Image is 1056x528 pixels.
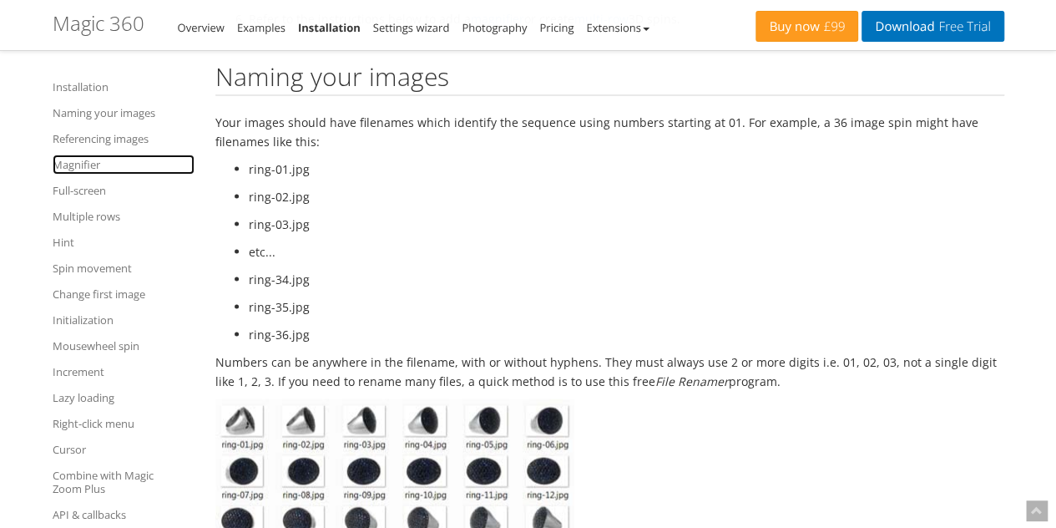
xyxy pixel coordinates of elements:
[249,159,1004,178] li: ring-01.jpg
[53,336,195,356] a: Mousewheel spin
[53,180,195,201] a: Full-screen
[539,20,573,35] a: Pricing
[53,505,195,525] a: API & callbacks
[53,232,195,252] a: Hint
[53,258,195,278] a: Spin movement
[755,11,858,42] a: Buy now£99
[249,297,1004,316] li: ring-35.jpg
[53,310,195,330] a: Initialization
[53,155,195,175] a: Magnifier
[298,20,361,35] a: Installation
[53,77,195,97] a: Installation
[53,284,195,304] a: Change first image
[249,214,1004,233] li: ring-03.jpg
[373,20,450,35] a: Settings wizard
[237,20,285,35] a: Examples
[53,362,195,382] a: Increment
[53,103,195,123] a: Naming your images
[53,388,195,408] a: Lazy loading
[53,414,195,434] a: Right-click menu
[53,206,195,226] a: Multiple rows
[934,20,990,33] span: Free Trial
[249,269,1004,288] li: ring-34.jpg
[215,62,1004,95] h2: Naming your images
[861,11,1003,42] a: DownloadFree Trial
[462,20,527,35] a: Photography
[53,439,195,459] a: Cursor
[249,241,1004,261] li: etc...
[178,20,225,35] a: Overview
[215,112,1004,150] p: Your images should have filenames which identify the sequence using numbers starting at 01. For e...
[820,20,846,33] span: £99
[53,129,195,149] a: Referencing images
[586,20,649,35] a: Extensions
[215,352,1004,390] p: Numbers can be anywhere in the filename, with or without hyphens. They must always use 2 or more ...
[53,13,144,34] h1: Magic 360
[53,465,195,499] a: Combine with Magic Zoom Plus
[249,324,1004,343] li: ring-36.jpg
[655,373,729,388] i: File Renamer
[249,186,1004,206] li: ring-02.jpg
